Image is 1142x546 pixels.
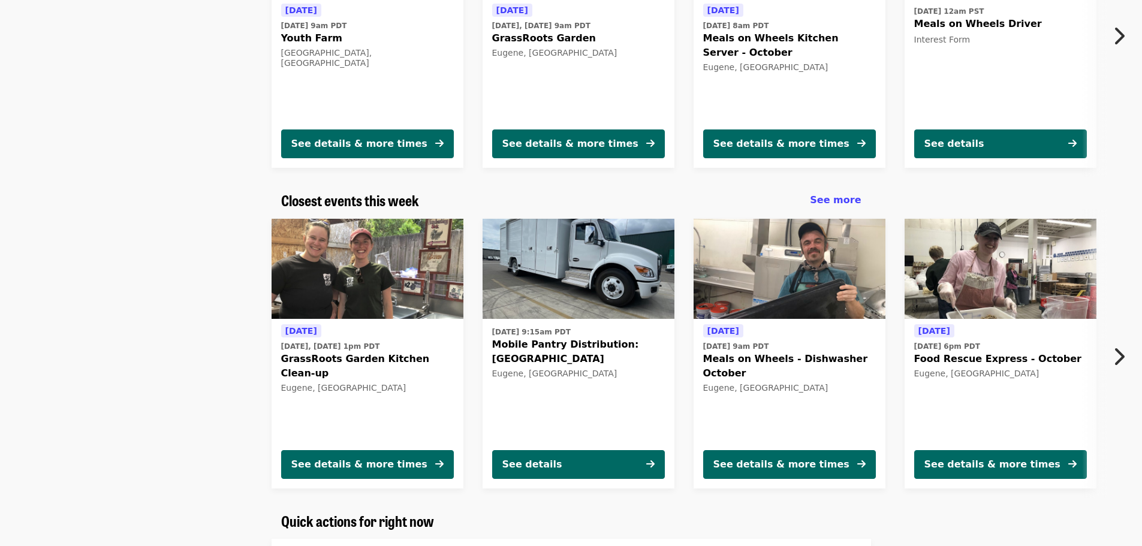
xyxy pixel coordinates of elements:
[703,129,876,158] button: See details & more times
[281,192,419,209] a: Closest events this week
[1068,458,1077,470] i: arrow-right icon
[914,450,1087,479] button: See details & more times
[281,20,347,31] time: [DATE] 9am PDT
[435,138,444,149] i: arrow-right icon
[492,31,665,46] span: GrassRoots Garden
[694,219,885,319] img: Meals on Wheels - Dishwasher October organized by Food for Lane County
[285,326,317,336] span: [DATE]
[1102,340,1142,373] button: Next item
[914,17,1087,31] span: Meals on Wheels Driver
[492,48,665,58] div: Eugene, [GEOGRAPHIC_DATA]
[272,192,871,209] div: Closest events this week
[281,383,454,393] div: Eugene, [GEOGRAPHIC_DATA]
[810,193,861,207] a: See more
[810,194,861,206] span: See more
[703,352,876,381] span: Meals on Wheels - Dishwasher October
[281,129,454,158] button: See details & more times
[281,31,454,46] span: Youth Farm
[914,369,1087,379] div: Eugene, [GEOGRAPHIC_DATA]
[281,510,434,531] span: Quick actions for right now
[492,450,665,479] button: See details
[492,327,571,337] time: [DATE] 9:15am PDT
[703,341,769,352] time: [DATE] 9am PDT
[703,31,876,60] span: Meals on Wheels Kitchen Server - October
[924,137,984,151] div: See details
[483,219,674,488] a: See details for "Mobile Pantry Distribution: Bethel School District"
[492,337,665,366] span: Mobile Pantry Distribution: [GEOGRAPHIC_DATA]
[492,369,665,379] div: Eugene, [GEOGRAPHIC_DATA]
[918,326,950,336] span: [DATE]
[905,219,1096,488] a: See details for "Food Rescue Express - October"
[1068,138,1077,149] i: arrow-right icon
[703,62,876,73] div: Eugene, [GEOGRAPHIC_DATA]
[492,129,665,158] button: See details & more times
[703,383,876,393] div: Eugene, [GEOGRAPHIC_DATA]
[707,326,739,336] span: [DATE]
[281,341,380,352] time: [DATE], [DATE] 1pm PDT
[281,48,454,68] div: [GEOGRAPHIC_DATA], [GEOGRAPHIC_DATA]
[502,137,638,151] div: See details & more times
[502,457,562,472] div: See details
[646,138,655,149] i: arrow-right icon
[914,341,980,352] time: [DATE] 6pm PDT
[703,20,769,31] time: [DATE] 8am PDT
[281,450,454,479] button: See details & more times
[857,458,866,470] i: arrow-right icon
[435,458,444,470] i: arrow-right icon
[707,5,739,15] span: [DATE]
[914,35,971,44] span: Interest Form
[1113,345,1125,368] i: chevron-right icon
[1113,25,1125,47] i: chevron-right icon
[1102,19,1142,53] button: Next item
[914,129,1087,158] button: See details
[483,219,674,319] img: Mobile Pantry Distribution: Bethel School District organized by Food for Lane County
[713,457,849,472] div: See details & more times
[272,219,463,319] img: GrassRoots Garden Kitchen Clean-up organized by Food for Lane County
[713,137,849,151] div: See details & more times
[694,219,885,488] a: See details for "Meals on Wheels - Dishwasher October"
[646,458,655,470] i: arrow-right icon
[281,352,454,381] span: GrassRoots Garden Kitchen Clean-up
[281,189,419,210] span: Closest events this week
[492,20,590,31] time: [DATE], [DATE] 9am PDT
[924,457,1060,472] div: See details & more times
[291,457,427,472] div: See details & more times
[272,219,463,488] a: See details for "GrassRoots Garden Kitchen Clean-up"
[914,6,984,17] time: [DATE] 12am PST
[291,137,427,151] div: See details & more times
[857,138,866,149] i: arrow-right icon
[914,352,1087,366] span: Food Rescue Express - October
[905,219,1096,319] img: Food Rescue Express - October organized by Food for Lane County
[496,5,528,15] span: [DATE]
[703,450,876,479] button: See details & more times
[285,5,317,15] span: [DATE]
